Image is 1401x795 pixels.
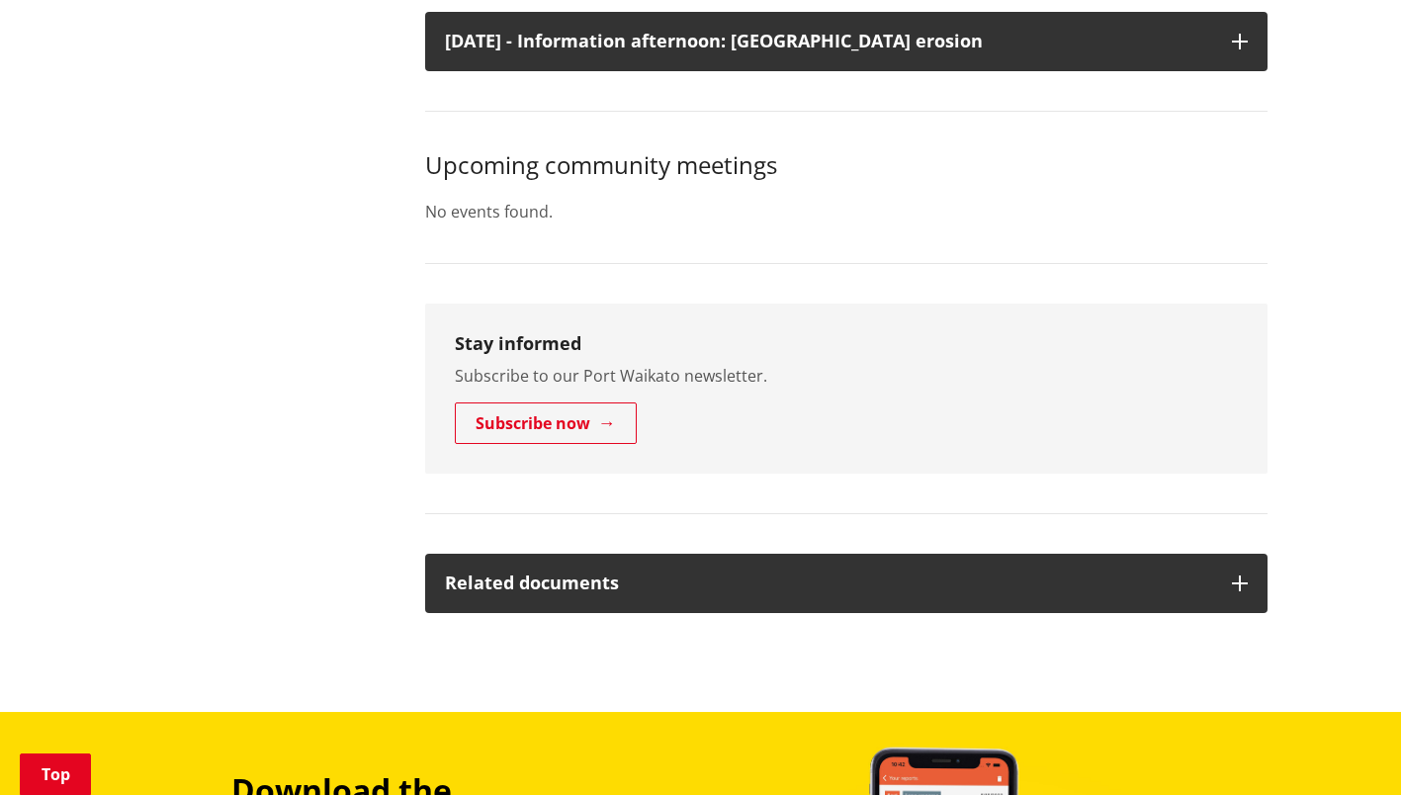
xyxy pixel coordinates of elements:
[455,364,1238,388] p: Subscribe to our Port Waikato newsletter.
[445,32,1212,51] p: [DATE] - Information afternoon: [GEOGRAPHIC_DATA] erosion
[1310,712,1381,783] iframe: Messenger Launcher
[455,333,1238,355] h3: Stay informed
[20,753,91,795] a: Top
[455,402,637,444] a: Subscribe now
[425,151,1268,180] h3: Upcoming community meetings
[425,200,1268,223] p: No events found.
[445,574,1212,593] div: Related documents
[425,554,1268,613] button: Related documents
[425,12,1268,71] button: [DATE] - Information afternoon: [GEOGRAPHIC_DATA] erosion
